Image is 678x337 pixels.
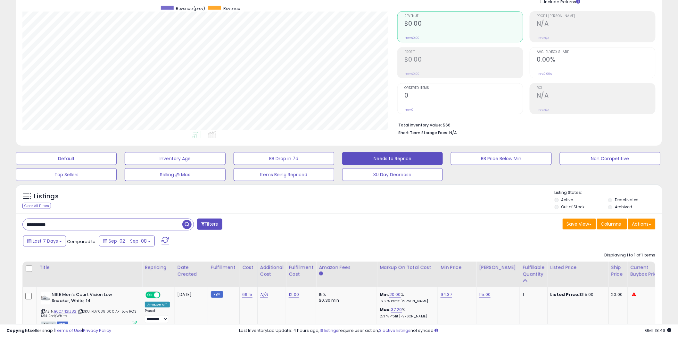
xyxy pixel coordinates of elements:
[125,152,225,165] button: Inventory Age
[523,292,542,298] div: 1
[404,36,419,40] small: Prev: $0.00
[41,292,137,326] div: ASIN:
[391,307,402,313] a: 37.20
[605,252,656,258] div: Displaying 1 to 1 of 1 items
[550,264,606,271] div: Listed Price
[441,291,452,298] a: 94.37
[537,108,549,112] small: Prev: N/A
[319,271,323,277] small: Amazon Fees.
[404,72,419,76] small: Prev: $0.00
[260,264,284,278] div: Additional Cost
[109,238,147,244] span: Sep-02 - Sep-08
[560,152,660,165] button: Non Competitive
[234,152,334,165] button: BB Drop in 7d
[380,291,389,298] b: Min:
[611,264,625,278] div: Ship Price
[16,168,117,181] button: Top Sellers
[451,152,551,165] button: BB Price Below Min
[555,190,662,196] p: Listing States:
[211,264,237,271] div: Fulfillment
[380,292,433,304] div: %
[34,192,59,201] h5: Listings
[537,36,549,40] small: Prev: N/A
[379,327,411,333] a: 3 active listings
[176,6,205,11] span: Revenue (prev)
[57,322,68,327] span: FBM
[404,56,523,65] h2: $0.00
[145,264,172,271] div: Repricing
[211,291,223,298] small: FBM
[380,264,435,271] div: Markup on Total Cost
[597,219,627,229] button: Columns
[523,264,545,278] div: Fulfillable Quantity
[380,314,433,319] p: 27.11% Profit [PERSON_NAME]
[239,328,672,334] div: Last InventoryLab Update: 4 hours ago, require user action, not synced.
[342,152,443,165] button: Needs to Reprice
[537,72,552,76] small: Prev: 0.00%
[561,197,573,203] label: Active
[125,168,225,181] button: Selling @ Max
[398,122,442,128] b: Total Inventory Value:
[178,264,205,278] div: Date Created
[145,309,170,323] div: Preset:
[615,197,639,203] label: Deactivated
[645,327,672,333] span: 2025-09-16 18:46 GMT
[55,327,82,333] a: Terms of Use
[563,219,596,229] button: Save View
[234,168,334,181] button: Items Being Repriced
[242,291,252,298] a: 66.15
[630,264,663,278] div: Current Buybox Price
[537,20,655,29] h2: N/A
[41,292,50,305] img: 21-fdNSt5yL._SL40_.jpg
[537,92,655,100] h2: N/A
[6,327,30,333] strong: Copyright
[6,328,111,334] div: seller snap | |
[615,204,632,210] label: Archived
[537,86,655,90] span: ROI
[289,264,313,278] div: Fulfillment Cost
[479,264,517,271] div: [PERSON_NAME]
[342,168,443,181] button: 30 Day Decrease
[611,292,623,298] div: 20.00
[223,6,240,11] span: Revenue
[146,292,154,298] span: ON
[479,291,491,298] a: 115.00
[54,309,77,314] a: B0C7N21Z82
[537,56,655,65] h2: 0.00%
[178,292,203,298] div: [DATE]
[33,238,58,244] span: Last 7 Days
[99,236,155,246] button: Sep-02 - Sep-08
[319,264,374,271] div: Amazon Fees
[39,264,139,271] div: Title
[289,291,299,298] a: 12.00
[404,92,523,100] h2: 0
[67,238,96,245] span: Compared to:
[441,264,474,271] div: Min Price
[83,327,111,333] a: Privacy Policy
[404,108,413,112] small: Prev: 0
[160,292,170,298] span: OFF
[537,14,655,18] span: Profit [PERSON_NAME]
[260,291,268,298] a: N/A
[320,327,339,333] a: 16 listings
[197,219,222,230] button: Filters
[550,292,604,298] div: $115.00
[550,291,580,298] b: Listed Price:
[561,204,585,210] label: Out of Stock
[389,291,401,298] a: 20.00
[537,50,655,54] span: Avg. Buybox Share
[628,219,656,229] button: Actions
[22,203,51,209] div: Clear All Filters
[380,307,433,319] div: %
[41,309,136,318] span: | SKU: FD7039 600 AF1 Low RQS M14 Red/White
[404,50,523,54] span: Profit
[404,86,523,90] span: Ordered Items
[398,121,651,128] li: $66
[23,236,66,246] button: Last 7 Days
[398,130,448,135] b: Short Term Storage Fees:
[52,292,129,305] b: NIKE Men's Court Vision Low Sneaker, White, 14
[16,152,117,165] button: Default
[449,130,457,136] span: N/A
[404,20,523,29] h2: $0.00
[404,14,523,18] span: Revenue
